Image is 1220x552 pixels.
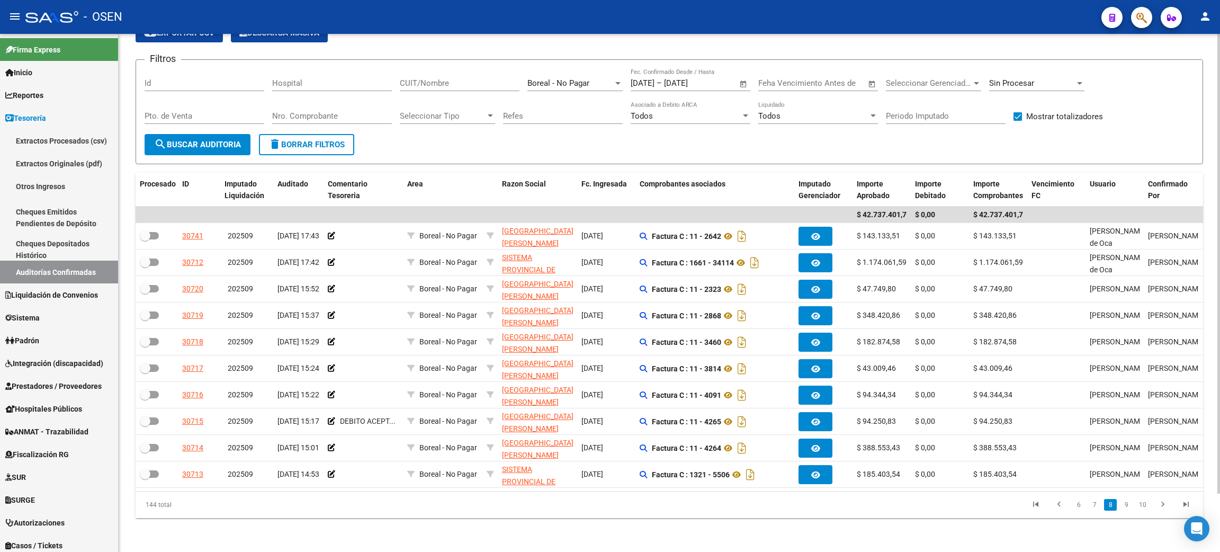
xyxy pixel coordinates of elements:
[502,333,573,353] span: [GEOGRAPHIC_DATA][PERSON_NAME]
[228,232,253,240] span: 202509
[340,417,396,425] span: DEBITO ACEPT...
[581,364,603,372] span: [DATE]
[1026,499,1046,511] a: go to first page
[502,253,555,286] span: SISTEMA PROVINCIAL DE SALUD
[5,494,35,506] span: SURGE
[857,470,900,478] span: $ 185.403,54
[5,540,62,551] span: Casos / Tickets
[5,380,102,392] span: Prestadores / Proveedores
[1148,258,1205,266] span: [PERSON_NAME]
[419,364,477,372] span: Boreal - No Pagar
[1199,10,1212,23] mat-icon: person
[1102,496,1118,514] li: page 8
[5,517,65,529] span: Autorizaciones
[502,305,573,327] div: - 30999275474
[182,256,203,269] div: 30712
[915,337,935,346] span: $ 0,00
[969,173,1027,208] datatable-header-cell: Importe Comprobantes
[915,364,935,372] span: $ 0,00
[324,173,403,208] datatable-header-cell: Comentario Tesoreria
[400,111,486,121] span: Seleccionar Tipo
[1090,470,1146,478] span: [PERSON_NAME]
[857,443,900,452] span: $ 388.553,43
[973,284,1012,293] span: $ 47.749,80
[857,417,896,425] span: $ 94.250,83
[419,311,477,319] span: Boreal - No Pagar
[1090,390,1146,399] span: [PERSON_NAME]
[277,337,319,346] span: [DATE] 15:29
[577,173,635,208] datatable-header-cell: Fc. Ingresada
[403,173,482,208] datatable-header-cell: Area
[502,278,573,300] div: - 30999275474
[277,232,319,240] span: [DATE] 17:43
[5,112,46,124] span: Tesorería
[502,358,573,380] div: - 30999275474
[857,337,900,346] span: $ 182.874,58
[277,180,308,188] span: Auditado
[182,362,203,375] div: 30717
[915,311,935,319] span: $ 0,00
[277,443,319,452] span: [DATE] 15:01
[154,140,241,149] span: Buscar Auditoria
[652,338,721,346] strong: Factura C : 11 - 3460
[419,390,477,399] span: Boreal - No Pagar
[857,210,911,219] span: $ 42.737.401,77
[277,258,319,266] span: [DATE] 17:42
[1148,337,1205,346] span: [PERSON_NAME]
[652,470,730,479] strong: Factura C : 1321 - 5506
[735,228,749,245] i: Descargar documento
[502,412,573,433] span: [GEOGRAPHIC_DATA][PERSON_NAME]
[631,78,654,88] input: Fecha inicio
[989,78,1034,88] span: Sin Procesar
[145,134,250,155] button: Buscar Auditoria
[652,417,721,426] strong: Factura C : 11 - 4265
[735,307,749,324] i: Descargar documento
[419,417,477,425] span: Boreal - No Pagar
[419,337,477,346] span: Boreal - No Pagar
[657,78,662,88] span: –
[1071,496,1087,514] li: page 6
[228,417,253,425] span: 202509
[886,78,972,88] span: Seleccionar Gerenciador
[182,180,189,188] span: ID
[911,173,969,208] datatable-header-cell: Importe Debitado
[652,232,721,241] strong: Factura C : 11 - 2642
[5,426,88,438] span: ANMAT - Trazabilidad
[1090,311,1146,319] span: [PERSON_NAME]
[182,309,203,322] div: 30719
[136,492,347,518] div: 144 total
[182,468,203,480] div: 30713
[1090,253,1146,274] span: [PERSON_NAME] de Oca
[140,180,176,188] span: Procesado
[228,258,253,266] span: 202509
[502,464,573,486] div: - 30691822849
[502,280,573,300] span: [GEOGRAPHIC_DATA][PERSON_NAME]
[581,337,603,346] span: [DATE]
[419,232,477,240] span: Boreal - No Pagar
[853,173,911,208] datatable-header-cell: Importe Aprobado
[1049,499,1069,511] a: go to previous page
[154,138,167,150] mat-icon: search
[502,331,573,353] div: - 30999275474
[1090,364,1146,372] span: [PERSON_NAME]
[419,470,477,478] span: Boreal - No Pagar
[273,173,324,208] datatable-header-cell: Auditado
[5,312,40,324] span: Sistema
[277,284,319,293] span: [DATE] 15:52
[178,173,220,208] datatable-header-cell: ID
[973,390,1012,399] span: $ 94.344,34
[84,5,122,29] span: - OSEN
[857,390,896,399] span: $ 94.344,34
[973,470,1017,478] span: $ 185.403,54
[735,360,749,377] i: Descargar documento
[1120,499,1133,511] a: 9
[1090,180,1116,188] span: Usuario
[228,470,253,478] span: 202509
[1148,311,1205,319] span: [PERSON_NAME]
[915,232,935,240] span: $ 0,00
[1184,516,1209,541] div: Open Intercom Messenger
[5,289,98,301] span: Liquidación de Convenios
[259,134,354,155] button: Borrar Filtros
[973,180,1023,200] span: Importe Comprobantes
[973,417,1012,425] span: $ 94.250,83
